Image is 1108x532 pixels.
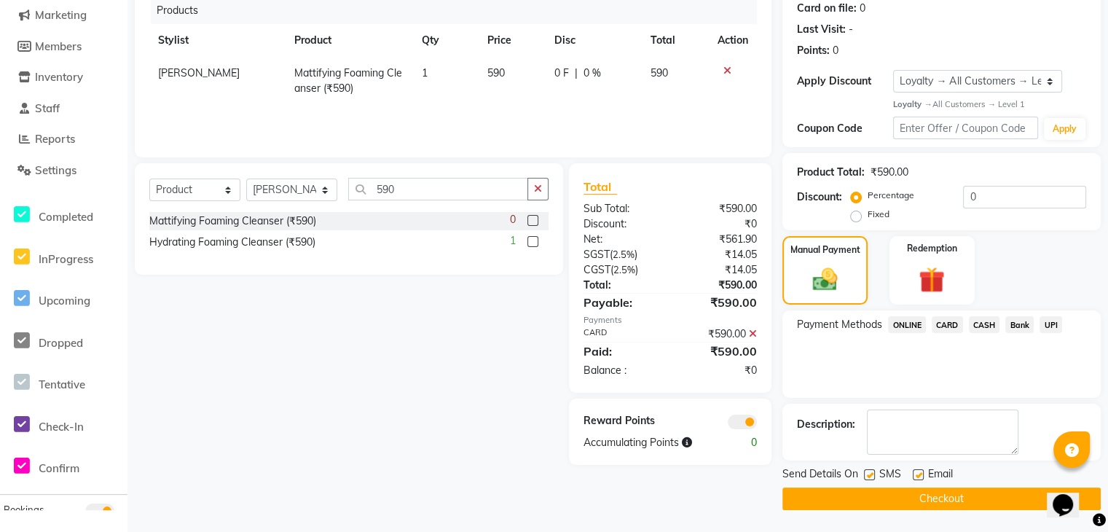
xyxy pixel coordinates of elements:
img: _gift.svg [911,264,953,296]
div: Discount: [797,189,842,205]
div: ₹561.90 [670,232,768,247]
span: Upcoming [39,294,90,308]
span: | [574,66,577,81]
button: Checkout [782,488,1101,510]
div: ₹14.05 [670,262,768,278]
span: Members [35,39,82,53]
span: Check-In [39,420,84,434]
a: Inventory [4,69,124,86]
a: Settings [4,163,124,179]
label: Redemption [907,242,957,255]
div: Card on file: [797,1,857,16]
span: Tentative [39,378,85,391]
span: CGST [584,263,610,276]
div: Description: [797,417,855,432]
a: Reports [4,131,124,148]
a: Members [4,39,124,55]
th: Qty [413,24,479,57]
div: Reward Points [573,413,670,429]
span: Mattifying Foaming Cleanser (₹590) [294,66,402,95]
th: Product [286,24,413,57]
div: Sub Total: [573,201,670,216]
th: Stylist [149,24,286,57]
strong: Loyalty → [893,99,932,109]
iframe: chat widget [1047,474,1093,517]
div: ( ) [573,262,670,278]
span: Dropped [39,336,83,350]
span: Email [928,466,953,485]
div: Discount: [573,216,670,232]
span: Staff [35,101,60,115]
span: CASH [969,316,1000,333]
div: 0 [833,43,838,58]
div: CARD [573,326,670,342]
span: 590 [487,66,505,79]
div: Net: [573,232,670,247]
div: Points: [797,43,830,58]
div: ₹14.05 [670,247,768,262]
div: Balance : [573,363,670,378]
div: 0 [860,1,865,16]
span: Inventory [35,70,83,84]
input: Search or Scan [348,178,528,200]
label: Fixed [868,208,889,221]
span: [PERSON_NAME] [158,66,240,79]
span: 2.5% [613,249,634,260]
th: Action [709,24,757,57]
div: ₹590.00 [670,326,768,342]
span: ONLINE [888,316,926,333]
th: Price [479,24,545,57]
div: ₹590.00 [670,343,768,360]
span: Completed [39,210,93,224]
th: Disc [545,24,642,57]
span: Reports [35,132,75,146]
span: 2.5% [613,264,635,275]
span: 0 % [583,66,600,81]
div: ₹590.00 [670,294,768,311]
div: Coupon Code [797,121,893,136]
span: CARD [932,316,963,333]
div: All Customers → Level 1 [893,98,1086,111]
th: Total [642,24,709,57]
div: ₹590.00 [670,201,768,216]
div: Accumulating Points [573,435,719,450]
div: ₹0 [670,363,768,378]
img: _cash.svg [805,265,845,294]
div: Apply Discount [797,74,893,89]
span: UPI [1040,316,1062,333]
span: Payment Methods [797,317,882,332]
div: Product Total: [797,165,865,180]
label: Percentage [868,189,914,202]
span: 0 [510,212,516,227]
span: SMS [879,466,901,485]
span: SGST [584,248,610,261]
span: Marketing [35,8,87,22]
div: Mattifying Foaming Cleanser (₹590) [149,214,316,229]
span: InProgress [39,252,93,266]
div: Last Visit: [797,22,846,37]
span: Settings [35,163,76,177]
span: 1 [422,66,428,79]
a: Staff [4,101,124,117]
span: 0 F [554,66,568,81]
button: Apply [1044,118,1085,140]
span: Send Details On [782,466,858,485]
span: 590 [651,66,668,79]
span: Confirm [39,461,79,475]
div: Paid: [573,343,670,360]
div: ₹590.00 [871,165,908,180]
span: Total [584,179,617,195]
div: - [849,22,853,37]
div: ( ) [573,247,670,262]
div: ₹0 [670,216,768,232]
div: Hydrating Foaming Cleanser (₹590) [149,235,315,250]
span: Bookings [4,504,44,515]
span: 1 [510,233,516,249]
div: Payments [584,314,757,326]
div: Total: [573,278,670,293]
div: Payable: [573,294,670,311]
label: Manual Payment [790,243,860,257]
div: ₹590.00 [670,278,768,293]
input: Enter Offer / Coupon Code [893,117,1038,139]
span: Bank [1005,316,1034,333]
